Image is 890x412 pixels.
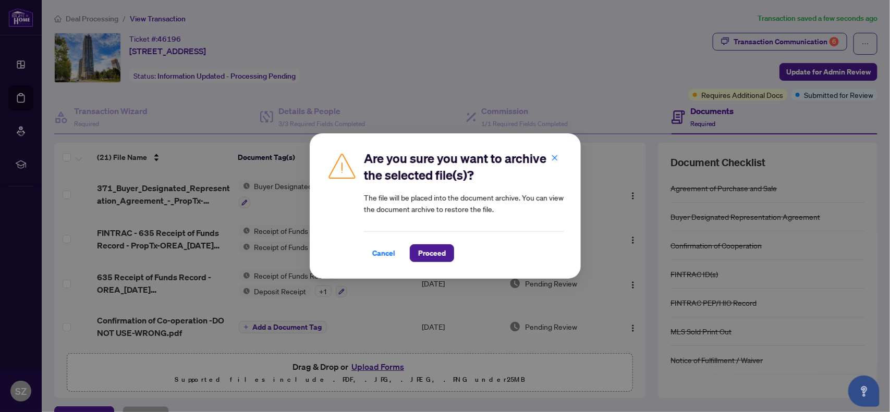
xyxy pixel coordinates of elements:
[848,376,880,407] button: Open asap
[418,245,446,261] span: Proceed
[372,245,395,261] span: Cancel
[326,150,358,181] img: Caution Icon
[364,244,404,262] button: Cancel
[364,192,564,215] article: The file will be placed into the document archive. You can view the document archive to restore t...
[364,150,564,183] h2: Are you sure you want to archive the selected file(s)?
[551,154,558,161] span: close
[410,244,454,262] button: Proceed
